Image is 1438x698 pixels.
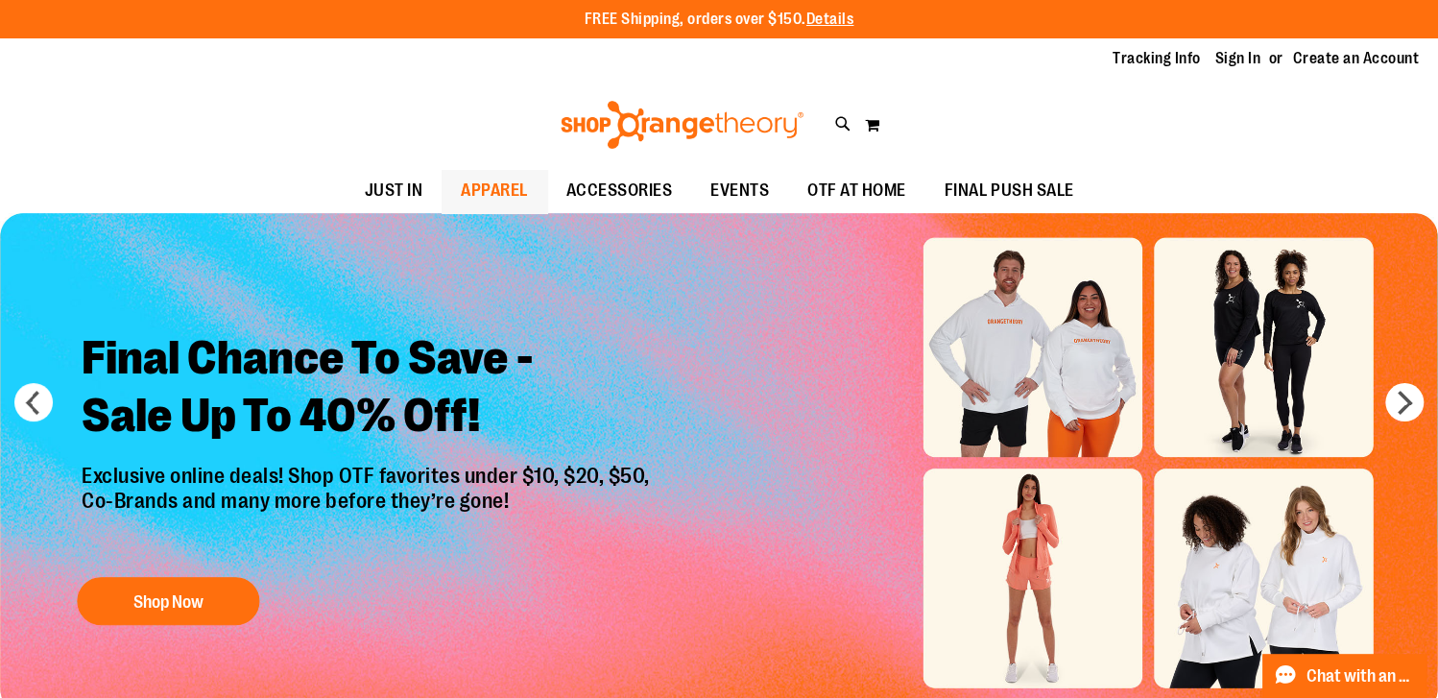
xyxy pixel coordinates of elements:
p: FREE Shipping, orders over $150. [585,9,854,31]
span: APPAREL [461,169,528,212]
p: Exclusive online deals! Shop OTF favorites under $10, $20, $50, Co-Brands and many more before th... [67,464,669,558]
span: OTF AT HOME [807,169,906,212]
span: Chat with an Expert [1306,667,1415,686]
span: ACCESSORIES [566,169,673,212]
h2: Final Chance To Save - Sale Up To 40% Off! [67,315,669,464]
a: APPAREL [442,169,547,213]
img: Shop Orangetheory [558,101,806,149]
button: next [1385,383,1424,421]
a: JUST IN [346,169,443,213]
a: ACCESSORIES [547,169,692,213]
a: Details [806,11,854,28]
a: Create an Account [1293,48,1420,69]
a: OTF AT HOME [788,169,925,213]
button: Chat with an Expert [1262,654,1427,698]
a: Sign In [1215,48,1261,69]
button: prev [14,383,53,421]
a: EVENTS [691,169,788,213]
button: Shop Now [77,577,259,625]
span: EVENTS [710,169,769,212]
span: JUST IN [365,169,423,212]
span: FINAL PUSH SALE [945,169,1074,212]
a: Tracking Info [1113,48,1201,69]
a: FINAL PUSH SALE [925,169,1093,213]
